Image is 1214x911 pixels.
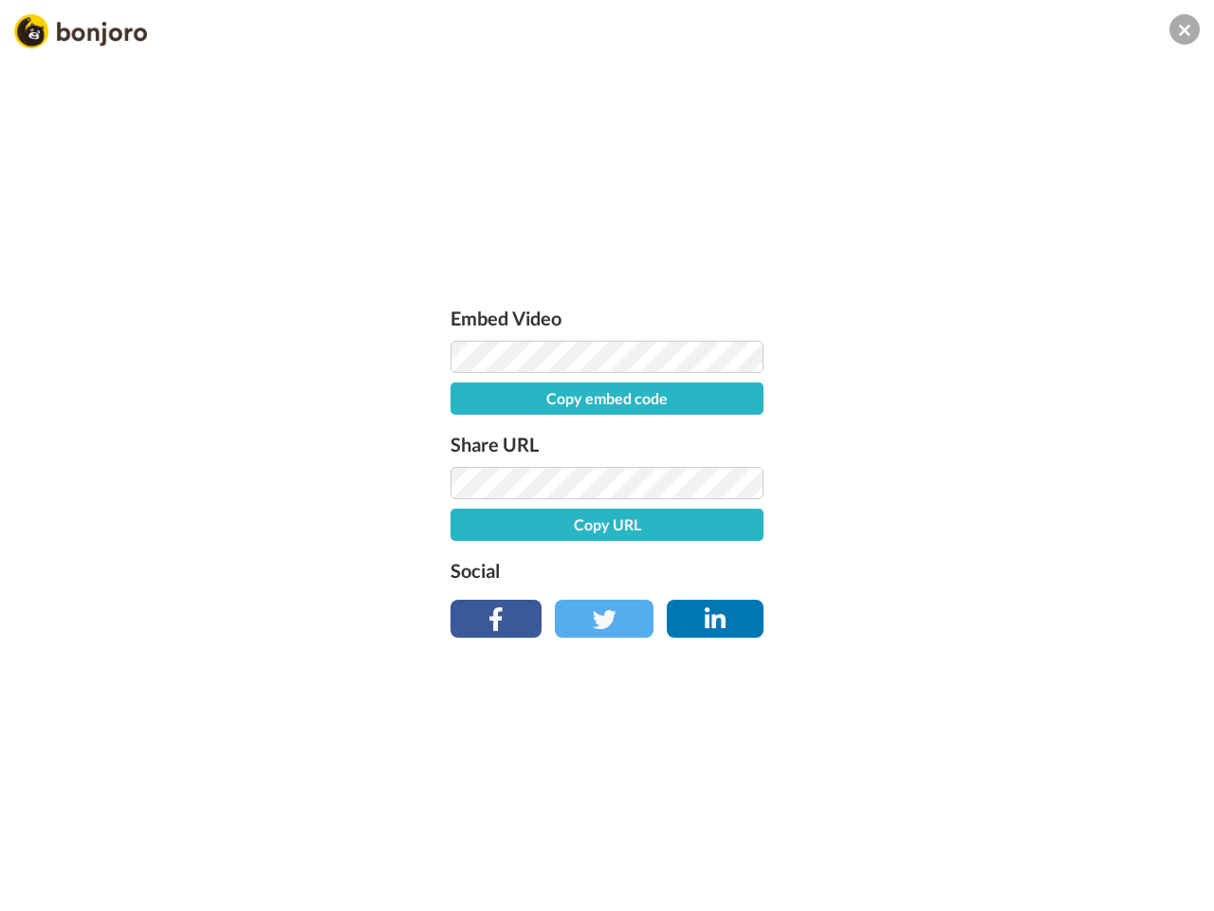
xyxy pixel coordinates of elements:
[451,303,763,333] label: Embed Video
[451,509,763,541] button: Copy URL
[451,555,763,586] label: Social
[14,14,147,48] img: Bonjoro Logo
[451,382,763,415] button: Copy embed code
[451,429,763,459] label: Share URL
